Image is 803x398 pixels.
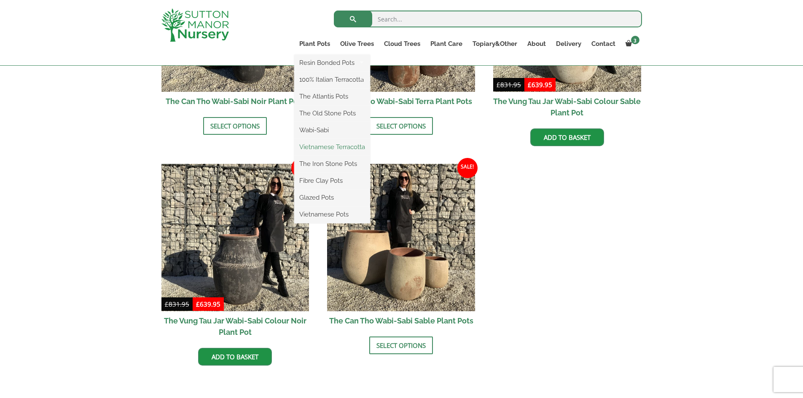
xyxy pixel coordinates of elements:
[165,300,189,308] bdi: 831.95
[327,92,475,111] h2: The Can Tho Wabi-Sabi Terra Plant Pots
[161,311,309,342] h2: The Vung Tau Jar Wabi-Sabi Colour Noir Plant Pot
[294,107,370,120] a: The Old Stone Pots
[467,38,522,50] a: Topiary&Other
[369,337,433,354] a: Select options for “The Can Tho Wabi-Sabi Sable Plant Pots”
[620,38,642,50] a: 3
[327,164,475,312] img: The Can Tho Wabi-Sabi Sable Plant Pots
[161,92,309,111] h2: The Can Tho Wabi-Sabi Noir Plant Pots
[425,38,467,50] a: Plant Care
[291,158,312,178] span: Sale!
[294,38,335,50] a: Plant Pots
[493,92,641,122] h2: The Vung Tau Jar Wabi-Sabi Colour Sable Plant Pot
[497,80,521,89] bdi: 831.95
[294,56,370,69] a: Resin Bonded Pots
[497,80,500,89] span: £
[165,300,169,308] span: £
[294,158,370,170] a: The Iron Stone Pots
[551,38,586,50] a: Delivery
[294,124,370,136] a: Wabi-Sabi
[334,11,642,27] input: Search...
[528,80,552,89] bdi: 639.95
[522,38,551,50] a: About
[161,164,309,312] img: The Vung Tau Jar Wabi-Sabi Colour Noir Plant Pot
[294,174,370,187] a: Fibre Clay Pots
[528,80,532,89] span: £
[196,300,220,308] bdi: 639.95
[203,117,267,135] a: Select options for “The Can Tho Wabi-Sabi Noir Plant Pots”
[631,36,639,44] span: 3
[294,208,370,221] a: Vietnamese Pots
[327,311,475,330] h2: The Can Tho Wabi-Sabi Sable Plant Pots
[294,90,370,103] a: The Atlantis Pots
[586,38,620,50] a: Contact
[161,8,229,42] img: logo
[198,348,272,366] a: Add to basket: “The Vung Tau Jar Wabi-Sabi Colour Noir Plant Pot”
[457,158,478,178] span: Sale!
[294,73,370,86] a: 100% Italian Terracotta
[530,128,604,146] a: Add to basket: “The Vung Tau Jar Wabi-Sabi Colour Sable Plant Pot”
[196,300,200,308] span: £
[161,164,309,342] a: Sale! The Vung Tau Jar Wabi-Sabi Colour Noir Plant Pot
[294,191,370,204] a: Glazed Pots
[327,164,475,331] a: Sale! The Can Tho Wabi-Sabi Sable Plant Pots
[335,38,379,50] a: Olive Trees
[379,38,425,50] a: Cloud Trees
[369,117,433,135] a: Select options for “The Can Tho Wabi-Sabi Terra Plant Pots”
[294,141,370,153] a: Vietnamese Terracotta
